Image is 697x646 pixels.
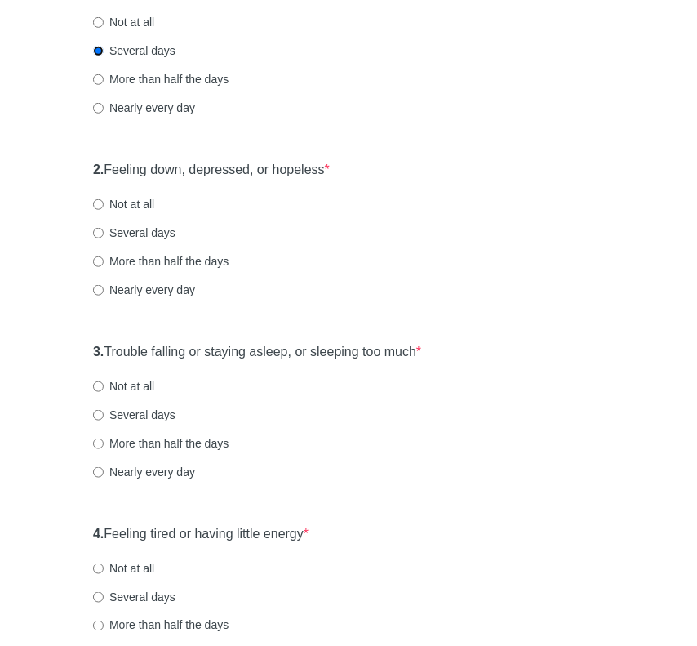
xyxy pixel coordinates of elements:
[93,17,104,28] input: Not at all
[93,617,229,634] label: More than half the days
[93,407,175,423] label: Several days
[93,381,104,392] input: Not at all
[93,564,104,574] input: Not at all
[93,378,154,394] label: Not at all
[93,464,195,480] label: Nearly every day
[93,621,104,631] input: More than half the days
[93,14,154,30] label: Not at all
[93,589,175,605] label: Several days
[93,163,104,176] strong: 2.
[93,228,104,238] input: Several days
[93,527,104,541] strong: 4.
[93,100,195,116] label: Nearly every day
[93,103,104,114] input: Nearly every day
[93,410,104,421] input: Several days
[93,256,104,267] input: More than half the days
[93,343,421,362] label: Trouble falling or staying asleep, or sleeping too much
[93,525,309,544] label: Feeling tired or having little energy
[93,592,104,603] input: Several days
[93,435,229,452] label: More than half the days
[93,439,104,449] input: More than half the days
[93,345,104,359] strong: 3.
[93,199,104,210] input: Not at all
[93,285,104,296] input: Nearly every day
[93,74,104,85] input: More than half the days
[93,42,175,59] label: Several days
[93,225,175,241] label: Several days
[93,467,104,478] input: Nearly every day
[93,71,229,87] label: More than half the days
[93,46,104,56] input: Several days
[93,253,229,270] label: More than half the days
[93,560,154,577] label: Not at all
[93,282,195,298] label: Nearly every day
[93,196,154,212] label: Not at all
[93,161,330,180] label: Feeling down, depressed, or hopeless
